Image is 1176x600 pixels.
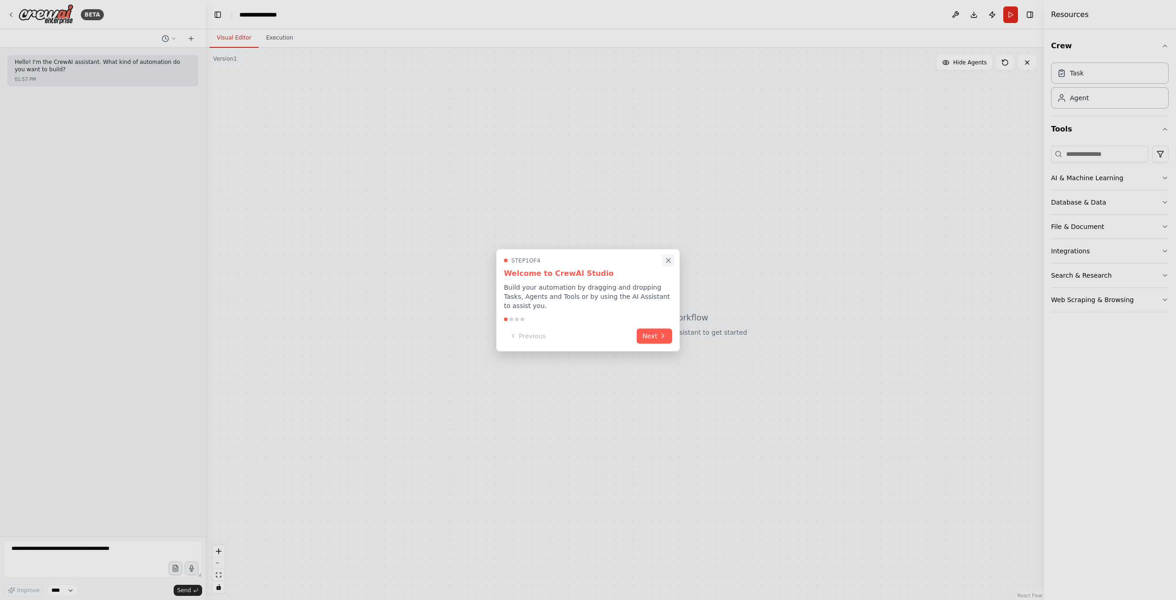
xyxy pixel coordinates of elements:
span: Step 1 of 4 [511,257,541,264]
h3: Welcome to CrewAI Studio [504,268,672,279]
button: Hide left sidebar [211,8,224,21]
p: Build your automation by dragging and dropping Tasks, Agents and Tools or by using the AI Assista... [504,282,672,310]
button: Next [637,328,672,343]
button: Close walkthrough [662,254,674,266]
button: Previous [504,328,551,343]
